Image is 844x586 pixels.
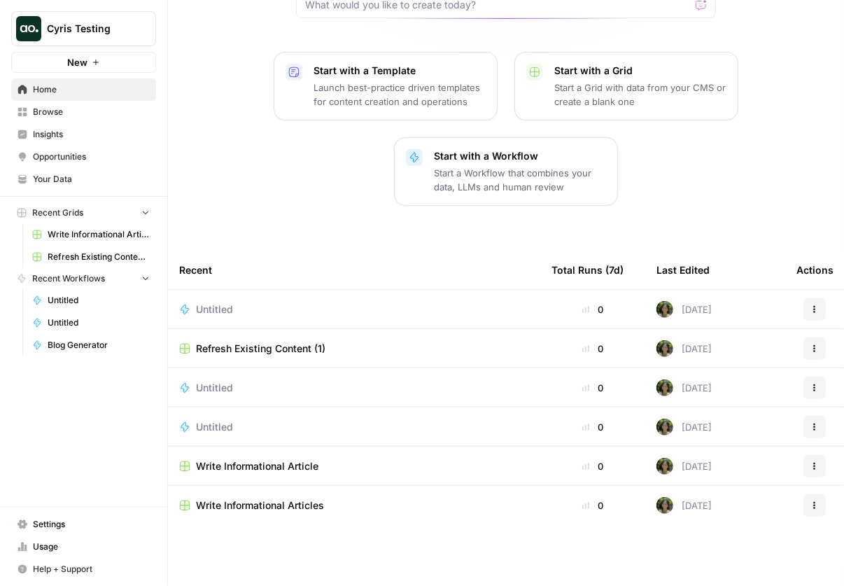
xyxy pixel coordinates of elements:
[33,540,150,553] span: Usage
[196,420,233,434] span: Untitled
[514,52,738,120] button: Start with a GridStart a Grid with data from your CMS or create a blank one
[47,22,132,36] span: Cyris Testing
[554,64,726,78] p: Start with a Grid
[656,497,712,514] div: [DATE]
[11,168,156,190] a: Your Data
[274,52,498,120] button: Start with a TemplateLaunch best-practice driven templates for content creation and operations
[196,381,233,395] span: Untitled
[32,207,83,219] span: Recent Grids
[179,302,529,316] a: Untitled
[48,251,150,263] span: Refresh Existing Content (1)
[11,78,156,101] a: Home
[656,419,673,435] img: 9yzyh6jx8pyi0i4bg270dfgokx5n
[11,268,156,289] button: Recent Workflows
[33,106,150,118] span: Browse
[33,563,150,575] span: Help + Support
[314,64,486,78] p: Start with a Template
[551,342,634,356] div: 0
[179,251,529,289] div: Recent
[179,420,529,434] a: Untitled
[656,419,712,435] div: [DATE]
[179,459,529,473] a: Write Informational Article
[11,536,156,558] a: Usage
[16,16,41,41] img: Cyris Testing Logo
[179,342,529,356] a: Refresh Existing Content (1)
[26,289,156,312] a: Untitled
[33,128,150,141] span: Insights
[551,420,634,434] div: 0
[33,518,150,531] span: Settings
[314,81,486,109] p: Launch best-practice driven templates for content creation and operations
[11,101,156,123] a: Browse
[11,202,156,223] button: Recent Grids
[551,251,624,289] div: Total Runs (7d)
[33,151,150,163] span: Opportunities
[179,381,529,395] a: Untitled
[11,11,156,46] button: Workspace: Cyris Testing
[11,146,156,168] a: Opportunities
[196,498,324,512] span: Write Informational Articles
[656,301,673,318] img: 9yzyh6jx8pyi0i4bg270dfgokx5n
[656,458,712,475] div: [DATE]
[48,228,150,241] span: Write Informational Articles
[33,83,150,96] span: Home
[551,302,634,316] div: 0
[656,301,712,318] div: [DATE]
[26,246,156,268] a: Refresh Existing Content (1)
[179,498,529,512] a: Write Informational Articles
[26,312,156,334] a: Untitled
[11,123,156,146] a: Insights
[656,251,710,289] div: Last Edited
[551,498,634,512] div: 0
[33,173,150,186] span: Your Data
[656,379,673,396] img: 9yzyh6jx8pyi0i4bg270dfgokx5n
[48,294,150,307] span: Untitled
[48,339,150,351] span: Blog Generator
[434,166,606,194] p: Start a Workflow that combines your data, LLMs and human review
[656,340,673,357] img: 9yzyh6jx8pyi0i4bg270dfgokx5n
[796,251,834,289] div: Actions
[434,149,606,163] p: Start with a Workflow
[394,137,618,206] button: Start with a WorkflowStart a Workflow that combines your data, LLMs and human review
[32,272,105,285] span: Recent Workflows
[551,381,634,395] div: 0
[11,558,156,580] button: Help + Support
[551,459,634,473] div: 0
[554,81,726,109] p: Start a Grid with data from your CMS or create a blank one
[11,513,156,536] a: Settings
[656,340,712,357] div: [DATE]
[67,55,87,69] span: New
[196,342,325,356] span: Refresh Existing Content (1)
[656,497,673,514] img: 9yzyh6jx8pyi0i4bg270dfgokx5n
[48,316,150,329] span: Untitled
[11,52,156,73] button: New
[196,302,233,316] span: Untitled
[656,379,712,396] div: [DATE]
[26,223,156,246] a: Write Informational Articles
[656,458,673,475] img: 9yzyh6jx8pyi0i4bg270dfgokx5n
[26,334,156,356] a: Blog Generator
[196,459,318,473] span: Write Informational Article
